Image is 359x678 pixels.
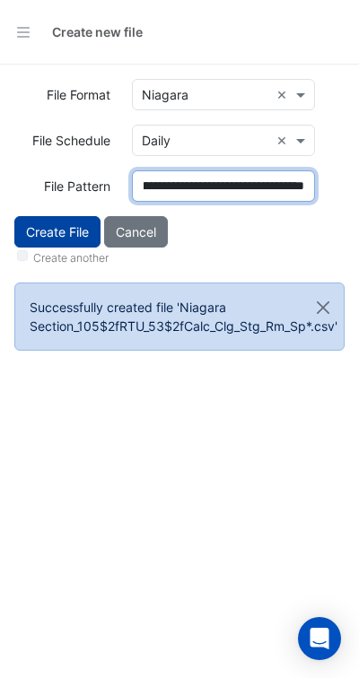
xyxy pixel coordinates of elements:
[14,216,101,248] button: Create File
[44,170,110,202] label: File Pattern
[47,79,110,110] label: File Format
[104,216,168,248] button: Cancel
[298,617,341,660] div: Open Intercom Messenger
[14,282,345,351] ngb-alert: Successfully created file 'Niagara Section_105$2fRTU_53$2fCalc_Clg_Stg_Rm_Sp*.csv'
[32,125,110,156] label: File Schedule
[276,85,292,104] span: Clear
[276,131,292,150] span: Clear
[302,283,344,332] button: Close
[52,22,143,41] div: Create new file
[33,250,109,266] label: Create another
